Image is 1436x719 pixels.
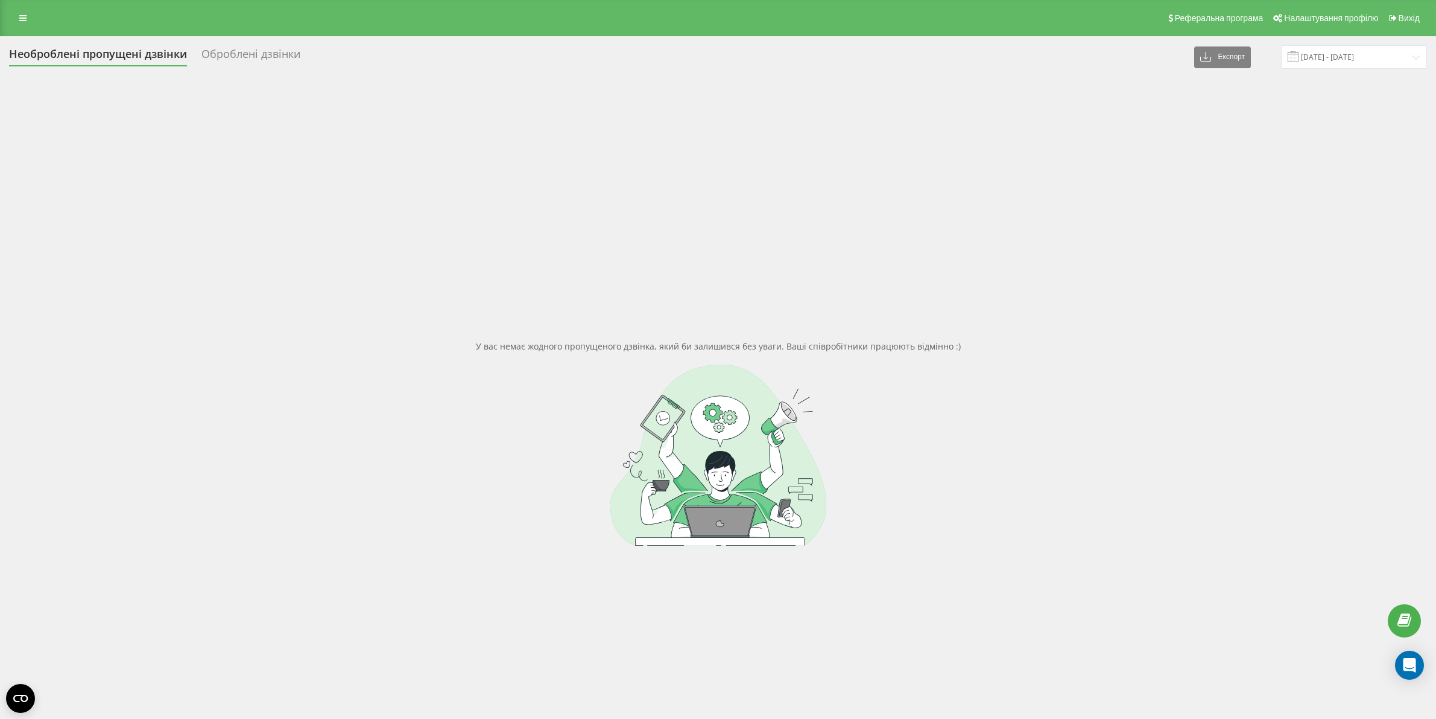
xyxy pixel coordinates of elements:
[1395,651,1424,680] div: Open Intercom Messenger
[1284,13,1378,23] span: Налаштування профілю
[201,48,300,66] div: Оброблені дзвінки
[6,684,35,713] button: Open CMP widget
[1399,13,1420,23] span: Вихід
[9,48,187,66] div: Необроблені пропущені дзвінки
[1194,46,1251,68] button: Експорт
[1175,13,1264,23] span: Реферальна програма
